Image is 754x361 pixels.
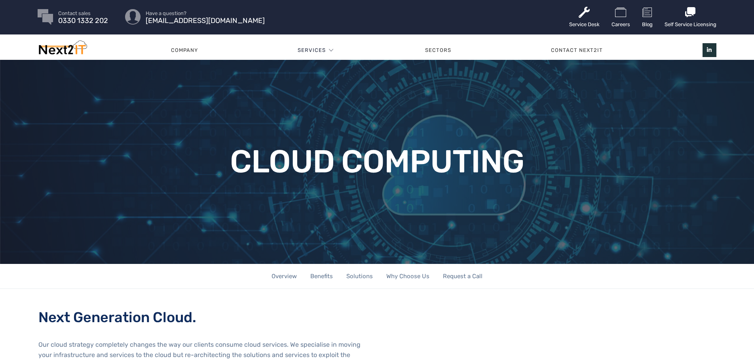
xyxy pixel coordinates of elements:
a: Services [298,38,326,62]
h1: Cloud Computing [207,146,547,178]
a: Solutions [346,264,373,289]
a: Overview [272,264,297,289]
a: Request a Call [443,264,482,289]
span: Contact sales [58,11,108,16]
span: Have a question? [146,11,265,16]
a: Have a question? [EMAIL_ADDRESS][DOMAIN_NAME] [146,11,265,23]
a: Contact sales 0330 1332 202 [58,11,108,23]
a: Company [121,38,248,62]
h2: Next Generation Cloud. [38,309,365,326]
a: Sectors [376,38,501,62]
a: Why Choose Us [386,264,429,289]
span: [EMAIL_ADDRESS][DOMAIN_NAME] [146,18,265,23]
a: Contact Next2IT [501,38,653,62]
a: Benefits [310,264,333,289]
span: 0330 1332 202 [58,18,108,23]
img: Next2IT [38,40,87,58]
